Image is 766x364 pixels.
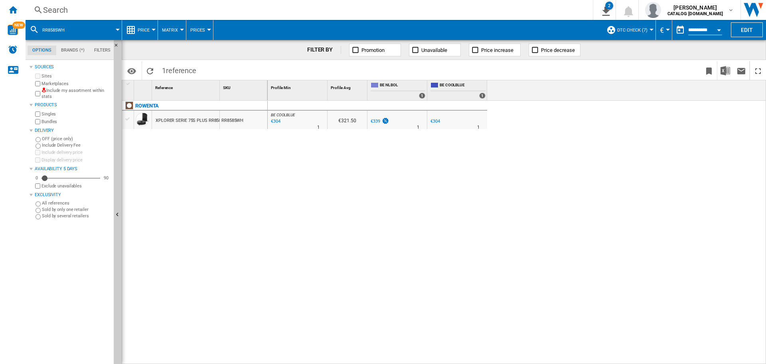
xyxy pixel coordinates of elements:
[329,80,367,93] div: Sort None
[41,157,111,163] label: Display delivery price
[41,149,111,155] label: Include delivery price
[114,40,123,54] button: Hide
[142,61,158,80] button: Reload
[712,22,726,36] button: Open calendar
[102,175,111,181] div: 90
[89,46,115,55] md-tab-item: Filters
[731,22,763,37] button: Edit
[223,86,231,90] span: SKU
[42,136,111,142] label: OFF (price only)
[154,80,219,93] div: Sort None
[138,28,150,33] span: Price
[42,213,111,219] label: Sold by several retailers
[42,20,73,40] button: RR8585WH
[660,20,668,40] button: €
[717,61,733,80] button: Download in Excel
[154,80,219,93] div: Reference Sort None
[35,74,40,79] input: Sites
[35,89,40,99] input: Include my assortment within stats
[42,28,65,33] span: RR8585WH
[162,20,182,40] div: Matrix
[190,28,205,33] span: Prices
[138,20,154,40] button: Price
[41,88,111,100] label: Include my assortment within stats
[42,207,111,213] label: Sold by only one retailer
[733,61,749,80] button: Send this report by email
[269,80,327,93] div: Profile Min Sort None
[469,44,521,56] button: Price increase
[660,26,664,34] span: €
[617,28,648,33] span: DTC check (7)
[331,86,351,90] span: Profile Avg
[41,111,111,117] label: Singles
[36,137,41,142] input: OFF (price only)
[329,80,367,93] div: Profile Avg Sort None
[361,47,385,53] span: Promotion
[371,119,380,124] div: €339
[421,47,447,53] span: Unavailable
[605,2,613,10] div: 2
[369,117,389,125] div: €339
[667,4,723,12] span: [PERSON_NAME]
[34,175,40,181] div: 0
[429,80,487,100] div: BE COOLBLUE 1 offers sold by BE COOLBLUE
[317,123,320,131] div: Delivery Time : 1 day
[36,214,41,219] input: Sold by several retailers
[270,117,280,125] div: Last updated : Tuesday, 14 October 2025 10:22
[479,93,486,99] div: 1 offers sold by BE COOLBLUE
[35,183,40,189] input: Display delivery price
[41,81,111,87] label: Marketplaces
[158,61,200,78] span: 1
[220,111,267,129] div: RR8585WH
[430,119,440,124] div: €304
[417,123,419,131] div: Delivery Time : 1 day
[41,73,111,79] label: Sites
[155,86,173,90] span: Reference
[35,111,40,117] input: Singles
[36,201,41,207] input: All references
[41,183,111,189] label: Exclude unavailables
[721,66,730,76] img: excel-24x24.png
[369,80,427,100] div: BE NL BOL 1 offers sold by BE NL BOL
[56,46,89,55] md-tab-item: Brands (*)
[409,44,461,56] button: Unavailable
[529,44,580,56] button: Price decrease
[672,22,688,38] button: md-calendar
[221,80,267,93] div: SKU Sort None
[750,61,766,80] button: Maximize
[35,64,111,70] div: Sources
[645,2,661,18] img: profile.jpg
[136,80,152,93] div: Sort None
[481,47,513,53] span: Price increase
[381,117,389,124] img: promotionV3.png
[617,20,651,40] button: DTC check (7)
[271,113,295,117] span: BE COOLBLUE
[28,46,56,55] md-tab-item: Options
[190,20,209,40] button: Prices
[166,66,196,75] span: reference
[36,208,41,213] input: Sold by only one retailer
[419,93,425,99] div: 1 offers sold by BE NL BOL
[42,142,111,148] label: Include Delivery Fee
[41,119,111,125] label: Bundles
[477,123,480,131] div: Delivery Time : 1 day
[124,64,140,78] button: Options
[35,119,40,124] input: Bundles
[328,111,367,129] div: €321.50
[380,82,425,89] span: BE NL BOL
[35,150,40,155] input: Include delivery price
[42,200,111,206] label: All references
[35,81,40,86] input: Marketplaces
[35,192,111,198] div: Exclusivity
[606,20,651,40] div: DTC check (7)
[43,4,572,16] div: Search
[135,101,159,111] div: Click to filter on that brand
[35,127,111,134] div: Delivery
[8,45,18,54] img: alerts-logo.svg
[269,80,327,93] div: Sort None
[656,20,672,40] md-menu: Currency
[701,61,717,80] button: Bookmark this report
[35,166,111,172] div: Availability 5 Days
